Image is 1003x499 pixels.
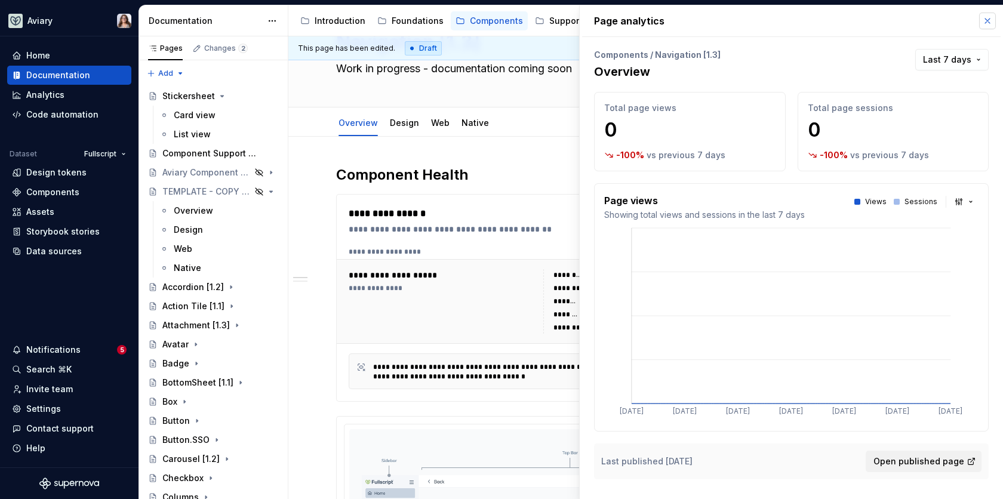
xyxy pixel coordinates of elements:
button: Last 7 days [915,49,989,70]
a: Checkbox [143,469,283,488]
a: Component Support Tables [143,144,283,163]
p: Page analytics [594,5,989,36]
button: Search ⌘K [7,360,131,379]
button: Add [143,65,188,82]
a: Introduction [296,11,370,30]
div: Dataset [10,149,37,159]
tspan: [DATE] [833,406,857,415]
p: Last published [DATE] [601,455,693,467]
a: Overview [155,201,283,220]
button: Open published page [866,451,982,472]
div: Accordion [1.2] [162,281,224,293]
div: Draft [405,41,442,56]
div: TEMPLATE - COPY ME [162,186,251,198]
div: Pages [148,44,183,53]
div: List view [174,128,211,140]
span: 5 [117,345,127,355]
tspan: [DATE] [886,406,910,415]
p: Sessions [904,197,937,207]
button: Contact support [7,419,131,438]
button: Fullscript [79,146,131,162]
a: Button.SSO [143,430,283,449]
p: -100 % [616,149,644,161]
div: Invite team [26,383,73,395]
div: Data sources [26,245,82,257]
a: Action Tile [1.1] [143,297,283,316]
a: Button [143,411,283,430]
div: Button [162,415,190,427]
p: Total page views [604,102,776,114]
p: 0 [604,118,776,142]
a: List view [155,125,283,144]
div: Card view [174,109,216,121]
a: Design [155,220,283,239]
div: Assets [26,206,54,218]
div: Documentation [26,69,90,81]
a: Home [7,46,131,65]
p: vs previous 7 days [850,149,929,161]
div: Web [174,243,192,255]
tspan: [DATE] [673,406,697,415]
div: Native [457,110,494,135]
a: Settings [7,399,131,418]
div: Components [26,186,79,198]
div: Stickersheet [162,90,215,102]
div: Design tokens [26,167,87,178]
div: Design [174,224,203,236]
p: Views [865,197,887,207]
span: Last 7 days [923,54,971,66]
div: Changes [204,44,248,53]
a: Design tokens [7,163,131,182]
div: Badge [162,358,189,369]
a: Invite team [7,380,131,399]
a: Data sources [7,242,131,261]
div: BottomSheet [1.1] [162,377,233,389]
img: 256e2c79-9abd-4d59-8978-03feab5a3943.png [8,14,23,28]
a: TEMPLATE - COPY ME [143,182,283,201]
p: -100 % [820,149,848,161]
div: Notifications [26,344,81,356]
div: Aviary Component Overview - OLD [162,167,251,178]
div: Introduction [315,15,365,27]
div: Box [162,396,177,408]
p: Total page sessions [808,102,979,114]
div: Overview [174,205,213,217]
div: Overview [334,110,383,135]
div: Component Support Tables [162,147,261,159]
div: Design [385,110,424,135]
a: Native [155,258,283,278]
div: Native [174,262,201,274]
a: Card view [155,106,283,125]
span: 2 [238,44,248,53]
button: Notifications5 [7,340,131,359]
div: Home [26,50,50,61]
span: Fullscript [84,149,116,159]
tspan: [DATE] [939,406,963,415]
span: This page has been edited. [298,44,395,53]
p: Page views [604,193,805,208]
a: Aviary Component Overview - OLD [143,163,283,182]
a: Support [530,11,587,30]
a: Web [431,118,450,128]
a: Stickersheet [143,87,283,106]
a: Overview [339,118,378,128]
span: Open published page [873,455,964,467]
div: Action Tile [1.1] [162,300,224,312]
div: Attachment [1.3] [162,319,230,331]
a: Attachment [1.3] [143,316,283,335]
tspan: [DATE] [726,406,750,415]
div: Aviary [27,15,53,27]
span: Add [158,69,173,78]
h2: Component Health [336,165,741,184]
div: Support [549,15,582,27]
a: Storybook stories [7,222,131,241]
p: Components / Navigation [1.3] [594,49,721,61]
a: Design [390,118,419,128]
svg: Supernova Logo [39,478,99,489]
div: Components [470,15,523,27]
div: Code automation [26,109,99,121]
tspan: [DATE] [620,406,644,415]
a: Components [451,11,528,30]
